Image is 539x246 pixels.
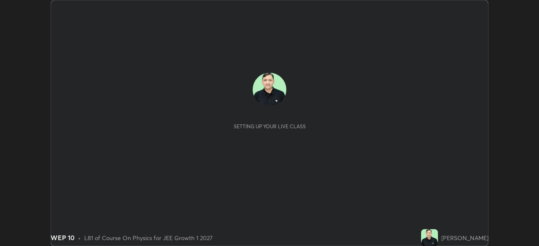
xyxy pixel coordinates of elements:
[78,233,81,242] div: •
[441,233,488,242] div: [PERSON_NAME]
[234,123,306,130] div: Setting up your live class
[421,229,438,246] img: 2fdfe559f7d547ac9dedf23c2467b70e.jpg
[51,233,75,243] div: WEP 10
[84,233,213,242] div: L81 of Course On Physics for JEE Growth 1 2027
[253,73,286,106] img: 2fdfe559f7d547ac9dedf23c2467b70e.jpg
